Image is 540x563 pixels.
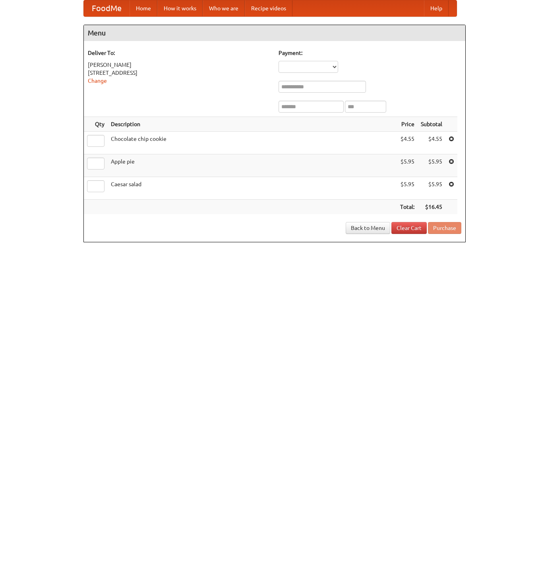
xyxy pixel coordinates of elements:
[279,49,461,57] h5: Payment:
[84,0,130,16] a: FoodMe
[108,154,397,177] td: Apple pie
[418,132,445,154] td: $4.55
[88,78,107,84] a: Change
[108,117,397,132] th: Description
[88,61,271,69] div: [PERSON_NAME]
[391,222,427,234] a: Clear Cart
[397,200,418,214] th: Total:
[346,222,390,234] a: Back to Menu
[84,117,108,132] th: Qty
[397,154,418,177] td: $5.95
[397,132,418,154] td: $4.55
[108,132,397,154] td: Chocolate chip cookie
[157,0,203,16] a: How it works
[418,177,445,200] td: $5.95
[245,0,292,16] a: Recipe videos
[418,117,445,132] th: Subtotal
[84,25,465,41] h4: Menu
[397,177,418,200] td: $5.95
[108,177,397,200] td: Caesar salad
[88,49,271,57] h5: Deliver To:
[424,0,449,16] a: Help
[88,69,271,77] div: [STREET_ADDRESS]
[418,154,445,177] td: $5.95
[428,222,461,234] button: Purchase
[397,117,418,132] th: Price
[418,200,445,214] th: $16.45
[203,0,245,16] a: Who we are
[130,0,157,16] a: Home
